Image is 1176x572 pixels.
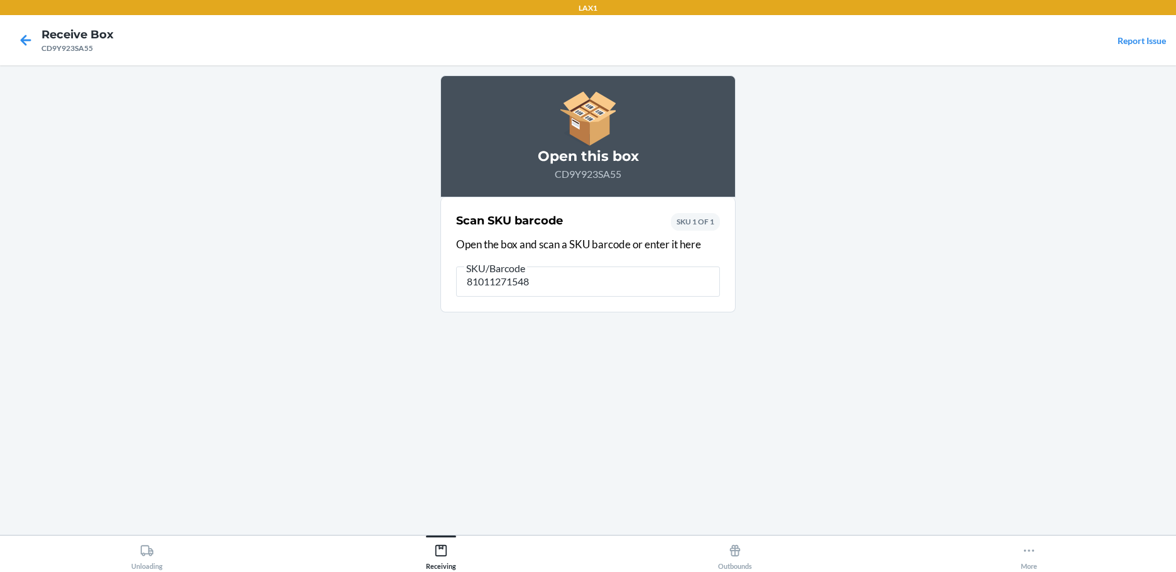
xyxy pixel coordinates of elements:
button: Receiving [294,536,588,570]
div: Receiving [426,539,456,570]
div: Outbounds [718,539,752,570]
h3: Open this box [456,146,720,167]
button: Outbounds [588,536,882,570]
p: Open the box and scan a SKU barcode or enter it here [456,236,720,253]
h2: Scan SKU barcode [456,212,563,229]
button: More [882,536,1176,570]
div: CD9Y923SA55 [41,43,114,54]
a: Report Issue [1118,35,1166,46]
p: CD9Y923SA55 [456,167,720,182]
h4: Receive Box [41,26,114,43]
div: More [1021,539,1037,570]
span: SKU/Barcode [464,262,527,275]
p: LAX1 [579,3,597,14]
p: SKU 1 OF 1 [677,216,714,228]
div: Unloading [131,539,163,570]
input: SKU/Barcode [456,267,720,297]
